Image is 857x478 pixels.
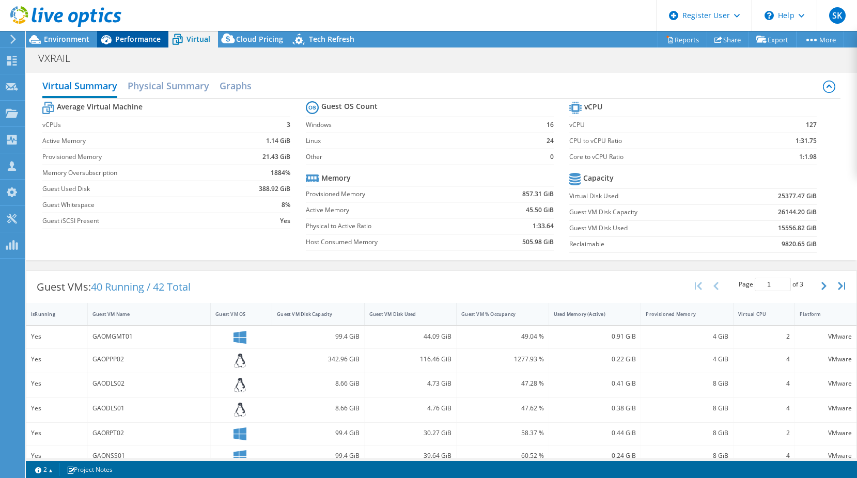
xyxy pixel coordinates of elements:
[800,450,852,461] div: VMware
[306,189,481,199] label: Provisioned Memory
[800,378,852,389] div: VMware
[749,31,797,47] a: Export
[369,427,452,439] div: 30.27 GiB
[547,136,554,146] b: 24
[738,331,790,342] div: 2
[569,239,731,249] label: Reclaimable
[369,331,452,342] div: 44.09 GiB
[533,221,554,231] b: 1:33.64
[92,403,206,414] div: GAODLS01
[778,223,817,233] b: 15556.82 GiB
[646,450,728,461] div: 8 GiB
[91,280,191,294] span: 40 Running / 42 Total
[42,152,231,162] label: Provisioned Memory
[461,378,544,389] div: 47.28 %
[277,427,360,439] div: 99.4 GiB
[115,34,161,44] span: Performance
[277,311,347,317] div: Guest VM Disk Capacity
[738,427,790,439] div: 2
[806,120,817,130] b: 127
[92,450,206,461] div: GAONSS01
[42,168,231,178] label: Memory Oversubscription
[738,403,790,414] div: 4
[738,354,790,365] div: 4
[277,450,360,461] div: 99.4 GiB
[829,7,846,24] span: SK
[277,354,360,365] div: 342.96 GiB
[306,120,531,130] label: Windows
[461,311,532,317] div: Guest VM % Occupancy
[707,31,749,47] a: Share
[31,354,83,365] div: Yes
[554,331,636,342] div: 0.91 GiB
[369,403,452,414] div: 4.76 GiB
[778,207,817,217] b: 26144.20 GiB
[31,311,70,317] div: IsRunning
[646,403,728,414] div: 8 GiB
[800,331,852,342] div: VMware
[461,354,544,365] div: 1277.93 %
[92,311,193,317] div: Guest VM Name
[646,378,728,389] div: 8 GiB
[569,152,752,162] label: Core to vCPU Ratio
[26,271,201,303] div: Guest VMs:
[42,216,231,226] label: Guest iSCSI Present
[584,102,602,112] b: vCPU
[271,168,290,178] b: 1884%
[554,378,636,389] div: 0.41 GiB
[646,354,728,365] div: 4 GiB
[799,152,817,162] b: 1:1.98
[522,237,554,247] b: 505.98 GiB
[646,427,728,439] div: 8 GiB
[461,403,544,414] div: 47.62 %
[800,311,839,317] div: Platform
[554,354,636,365] div: 0.22 GiB
[42,120,231,130] label: vCPUs
[259,184,290,194] b: 388.92 GiB
[215,311,255,317] div: Guest VM OS
[44,34,89,44] span: Environment
[526,205,554,215] b: 45.50 GiB
[369,354,452,365] div: 116.46 GiB
[321,101,378,111] b: Guest OS Count
[92,354,206,365] div: GAOPPP02
[554,427,636,439] div: 0.44 GiB
[31,427,83,439] div: Yes
[782,239,817,249] b: 9820.65 GiB
[92,331,206,342] div: GAOMGMT01
[738,450,790,461] div: 4
[309,34,354,44] span: Tech Refresh
[461,450,544,461] div: 60.52 %
[306,237,481,247] label: Host Consumed Memory
[800,280,803,289] span: 3
[277,403,360,414] div: 8.66 GiB
[42,184,231,194] label: Guest Used Disk
[738,311,777,317] div: Virtual CPU
[321,173,351,183] b: Memory
[280,216,290,226] b: Yes
[277,378,360,389] div: 8.66 GiB
[31,331,83,342] div: Yes
[128,75,209,96] h2: Physical Summary
[739,278,803,291] span: Page of
[92,427,206,439] div: GAORPT02
[569,191,731,201] label: Virtual Disk Used
[522,189,554,199] b: 857.31 GiB
[369,450,452,461] div: 39.64 GiB
[569,120,752,130] label: vCPU
[306,221,481,231] label: Physical to Active Ratio
[31,403,83,414] div: Yes
[569,207,731,217] label: Guest VM Disk Capacity
[765,11,774,20] svg: \n
[755,278,791,291] input: jump to page
[57,102,143,112] b: Average Virtual Machine
[262,152,290,162] b: 21.43 GiB
[778,191,817,201] b: 25377.47 GiB
[186,34,210,44] span: Virtual
[306,136,531,146] label: Linux
[550,152,554,162] b: 0
[800,403,852,414] div: VMware
[738,378,790,389] div: 4
[646,331,728,342] div: 4 GiB
[461,427,544,439] div: 58.37 %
